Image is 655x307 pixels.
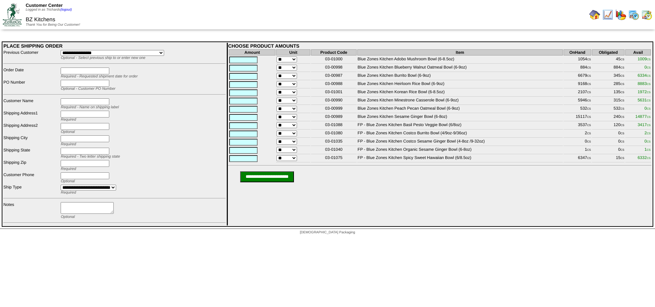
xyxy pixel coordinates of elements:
[61,191,76,195] span: Required
[602,9,613,20] img: line_graph.gif
[620,115,624,119] span: CS
[620,91,624,94] span: CS
[592,130,625,138] td: 0
[592,73,625,80] td: 345
[300,231,355,234] span: [DEMOGRAPHIC_DATA] Packaging
[620,66,624,69] span: CS
[647,148,651,151] span: CS
[587,83,591,86] span: CS
[644,131,651,135] span: 2
[564,73,591,80] td: 6679
[61,74,137,78] span: Required - Requested shipment date for order
[3,98,60,110] td: Customer Name
[26,23,80,27] span: Thank You for Being Our Customer!
[3,147,60,159] td: Shipping State
[276,49,310,56] th: Unit
[587,124,591,127] span: CS
[635,114,651,119] span: 14877
[228,43,652,49] div: CHOOSE PRODUCT AMOUNTS
[647,132,651,135] span: CS
[311,114,357,121] td: 03-00989
[592,56,625,64] td: 45
[357,106,563,113] td: Blue Zones Kitchen Peach Pecan Oatmeal Bowl (6-9oz)
[357,81,563,88] td: Blue Zones Kitchen Heirloom Rice Bowl (6-9oz)
[638,57,651,61] span: 1009
[564,122,591,130] td: 3537
[620,74,624,77] span: CS
[620,99,624,102] span: CS
[357,73,563,80] td: Blue Zones Kitchen Burrito Bowl (6-9oz)
[3,184,60,195] td: Ship Type
[647,107,651,110] span: CS
[311,106,357,113] td: 03-00999
[357,64,563,72] td: Blue Zones Kitchen Blueberry Walnut Oatmeal Bowl (6-9oz)
[3,67,60,79] td: Order Date
[638,73,651,78] span: 6334
[587,66,591,69] span: CS
[26,3,63,8] span: Customer Center
[592,64,625,72] td: 884
[311,81,357,88] td: 03-00988
[564,147,591,154] td: 1
[311,89,357,97] td: 03-01001
[620,107,624,110] span: CS
[357,122,563,130] td: FP - Blue Zones Kitchen Basil Pesto Veggie Bowl (6/8oz)
[311,147,357,154] td: 03-01040
[592,49,625,56] th: Obligated
[625,49,651,56] th: Avail
[587,140,591,143] span: CS
[311,73,357,80] td: 03-00987
[564,106,591,113] td: 532
[311,155,357,162] td: 03-01075
[592,147,625,154] td: 0
[592,89,625,97] td: 135
[229,49,276,56] th: Amount
[357,97,563,105] td: Blue Zones Kitchen Minestrone Casserole Bowl (6-9oz)
[61,215,75,219] span: Optional
[647,140,651,143] span: CS
[587,157,591,160] span: CS
[638,81,651,86] span: 8883
[589,9,600,20] img: home.gif
[564,49,591,56] th: OnHand
[61,142,76,146] span: Required
[592,155,625,162] td: 15
[357,56,563,64] td: Blue Zones Kitchen Adobo Mushroom Bowl (6-8.5oz)
[587,132,591,135] span: CS
[647,66,651,69] span: CS
[620,148,624,151] span: CS
[3,3,22,26] img: ZoRoCo_Logo(Green%26Foil)%20jpg.webp
[3,43,226,49] div: PLACE SHIPPING ORDER
[587,148,591,151] span: CS
[61,179,75,183] span: Optional
[357,138,563,146] td: FP - Blue Zones Kitchen Costco Sesame Ginger Bowl (4-8oz /9-32oz)
[587,91,591,94] span: CS
[3,172,60,184] td: Customer Phone
[3,50,60,60] td: Previous Customer
[620,157,624,160] span: CS
[587,99,591,102] span: CS
[647,58,651,61] span: CS
[647,99,651,102] span: CS
[587,74,591,77] span: CS
[647,91,651,94] span: CS
[592,106,625,113] td: 532
[647,157,651,160] span: CS
[311,97,357,105] td: 03-00990
[587,115,591,119] span: CS
[60,8,72,12] a: (logout)
[3,110,60,122] td: Shipping Address1
[3,79,60,91] td: PO Number
[620,140,624,143] span: CS
[311,56,357,64] td: 03-01000
[311,130,357,138] td: 03-01080
[564,56,591,64] td: 1054
[644,106,651,111] span: 0
[592,138,625,146] td: 0
[564,89,591,97] td: 2107
[61,87,115,91] span: Optional - Customer PO Number
[647,83,651,86] span: CS
[620,58,624,61] span: CS
[638,98,651,102] span: 5631
[311,49,357,56] th: Product Code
